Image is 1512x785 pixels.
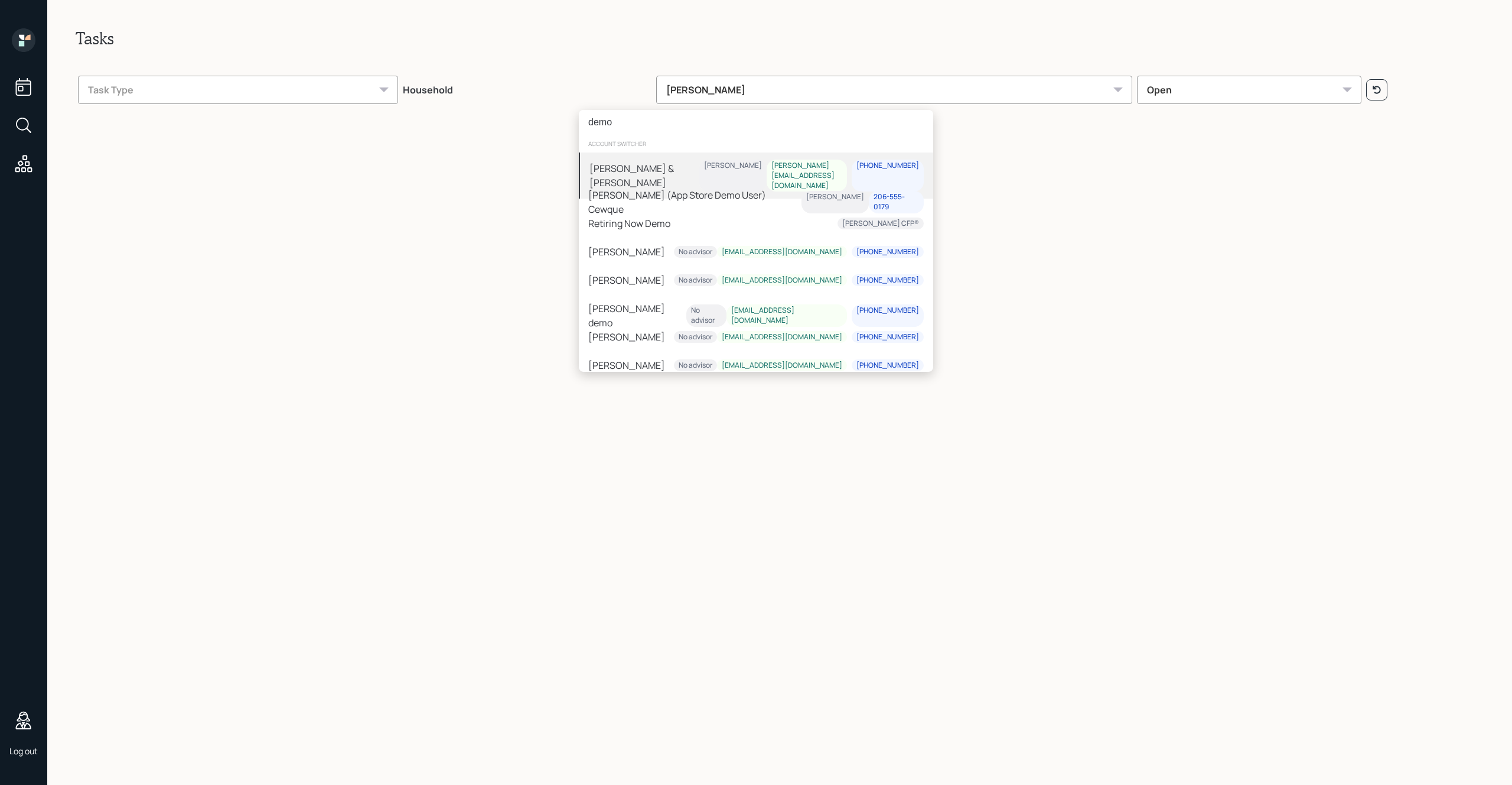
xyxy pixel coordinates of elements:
div: [PERSON_NAME] demo [588,301,686,330]
div: [EMAIL_ADDRESS][DOMAIN_NAME] [722,332,842,342]
div: [PERSON_NAME] [588,273,665,287]
div: [EMAIL_ADDRESS][DOMAIN_NAME] [722,247,842,257]
div: [PERSON_NAME] [704,161,762,171]
div: [PERSON_NAME] [588,245,665,259]
div: [EMAIL_ADDRESS][DOMAIN_NAME] [731,306,842,326]
div: [PERSON_NAME][EMAIL_ADDRESS][DOMAIN_NAME] [771,161,842,190]
div: Retiring Now Demo [588,216,670,231]
div: [PHONE_NUMBER] [856,247,919,257]
div: 206-555-0179 [874,192,919,212]
div: No advisor [679,275,712,286]
div: No advisor [679,332,712,342]
div: [PERSON_NAME] (App Store Demo User) Cewque [588,188,801,216]
div: [PHONE_NUMBER] [856,332,919,342]
div: account switcher [579,135,933,153]
div: [PERSON_NAME] [588,358,665,372]
div: [PHONE_NUMBER] [856,275,919,286]
div: [PHONE_NUMBER] [856,361,919,371]
div: [PHONE_NUMBER] [856,306,919,316]
div: [EMAIL_ADDRESS][DOMAIN_NAME] [722,361,842,371]
div: No advisor [679,361,712,371]
input: Type a command or search… [579,110,933,135]
div: [PERSON_NAME] [588,330,665,344]
div: No advisor [679,247,712,257]
div: [PERSON_NAME] [806,192,864,202]
div: No advisor [691,306,722,326]
div: [PERSON_NAME] & [PERSON_NAME] [589,161,699,190]
div: [PHONE_NUMBER] [856,161,919,171]
div: [EMAIL_ADDRESS][DOMAIN_NAME] [722,275,842,286]
div: [PERSON_NAME] CFP® [842,219,919,229]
